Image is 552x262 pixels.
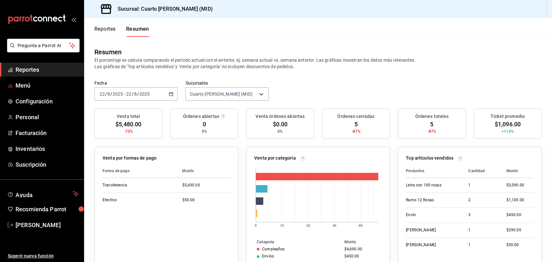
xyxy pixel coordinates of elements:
span: Suscripción [16,160,79,169]
h3: Sucursal: Cuarto [PERSON_NAME] (MID) [113,5,213,13]
div: Envíos [262,254,274,258]
div: 1 [468,242,496,248]
text: 2K [306,224,310,227]
a: Pregunta a Parrot AI [5,47,80,54]
button: Reportes [94,26,116,37]
h3: Venta órdenes abiertas [255,113,305,120]
div: $3,590.00 [506,183,534,188]
span: Recomienda Parrot [16,205,79,214]
input: ---- [139,91,150,97]
div: Resumen [94,47,122,57]
span: Cuarto [PERSON_NAME] (MID) [189,91,252,97]
div: [PERSON_NAME] [406,242,458,248]
p: El porcentaje se calcula comparando el período actual con el anterior, ej. semana actual vs. sema... [94,57,542,70]
text: 1K [280,224,284,227]
input: -- [99,91,105,97]
label: Fecha [94,81,178,85]
text: 3K [332,224,337,227]
div: $4,690.00 [344,247,379,251]
th: Monto [501,164,534,178]
span: Reportes [16,65,79,74]
span: / [110,91,112,97]
button: Resumen [126,26,149,37]
h3: Venta total [117,113,140,120]
div: $290.00 [506,227,534,233]
div: [PERSON_NAME] [406,227,458,233]
div: Efectivo [103,197,167,203]
text: 4K [359,224,363,227]
span: / [105,91,107,97]
div: $50.00 [182,197,230,203]
h3: Órdenes totales [415,113,449,120]
h3: Órdenes cerradas [337,113,374,120]
div: navigation tabs [94,26,149,37]
text: 0 [255,224,257,227]
span: Pregunta a Parrot AI [17,42,70,49]
div: Envío [406,212,458,218]
span: +114% [502,129,514,134]
div: Transferencia [103,183,167,188]
span: 0% [277,129,283,134]
div: $1,100.00 [506,197,534,203]
button: open_drawer_menu [71,17,76,22]
div: $5,430.00 [182,183,230,188]
span: Ayuda [16,190,70,198]
span: Menú [16,81,79,90]
span: 0% [202,129,207,134]
span: Inventarios [16,144,79,153]
div: $50.00 [506,242,534,248]
th: Categoría [246,238,341,246]
label: Sucursales [185,81,268,85]
input: -- [126,91,132,97]
th: Monto [177,164,230,178]
span: Personal [16,113,79,121]
input: ---- [112,91,123,97]
th: Monto [341,238,390,246]
div: 1 [468,227,496,233]
span: 0 [203,120,206,129]
div: 3 [468,212,496,218]
span: 5 [354,120,358,129]
input: -- [107,91,110,97]
input: -- [134,91,137,97]
span: - [124,91,125,97]
div: Ramo 12 Rosas [406,197,458,203]
div: Letra con 100 rosas [406,183,458,188]
div: 2 [468,197,496,203]
span: -87% [427,129,436,134]
p: Venta por formas de pago [103,155,157,162]
span: $5,480.00 [115,120,141,129]
div: 1 [468,183,496,188]
div: Cumpleaños [262,247,285,251]
div: $450.00 [506,212,534,218]
h3: Órdenes abiertas [183,113,219,120]
span: Facturación [16,129,79,137]
th: Cantidad [463,164,501,178]
span: $0.00 [273,120,287,129]
span: Configuración [16,97,79,106]
th: Forma de pago [103,164,177,178]
h3: Ticket promedio [491,113,525,120]
div: $450.00 [344,254,379,258]
span: / [137,91,139,97]
span: $1,096.00 [495,120,521,129]
p: Top artículos vendidos [406,155,453,162]
span: -73% [124,129,133,134]
span: [PERSON_NAME] [16,221,79,229]
span: / [132,91,134,97]
button: Pregunta a Parrot AI [7,39,80,52]
p: Venta por categoría [254,155,296,162]
span: -87% [352,129,361,134]
th: Productos [406,164,463,178]
span: 5 [430,120,433,129]
span: Sugerir nueva función [8,253,79,259]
